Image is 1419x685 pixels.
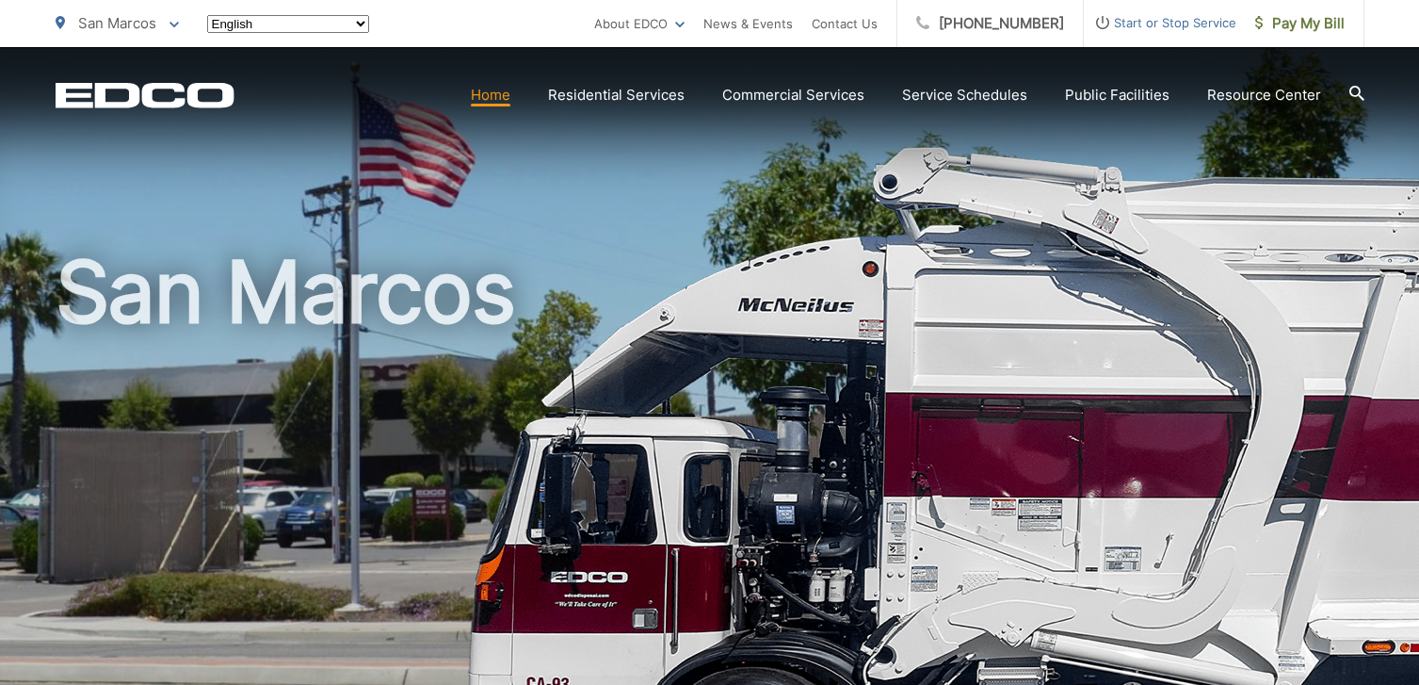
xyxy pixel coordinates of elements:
span: San Marcos [78,14,156,32]
a: Commercial Services [722,84,864,106]
a: Residential Services [548,84,685,106]
a: Public Facilities [1065,84,1169,106]
a: EDCD logo. Return to the homepage. [56,82,234,108]
span: Pay My Bill [1255,12,1345,35]
a: News & Events [703,12,793,35]
a: About EDCO [594,12,685,35]
a: Home [471,84,510,106]
a: Service Schedules [902,84,1027,106]
select: Select a language [207,15,369,33]
a: Contact Us [812,12,878,35]
a: Resource Center [1207,84,1321,106]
